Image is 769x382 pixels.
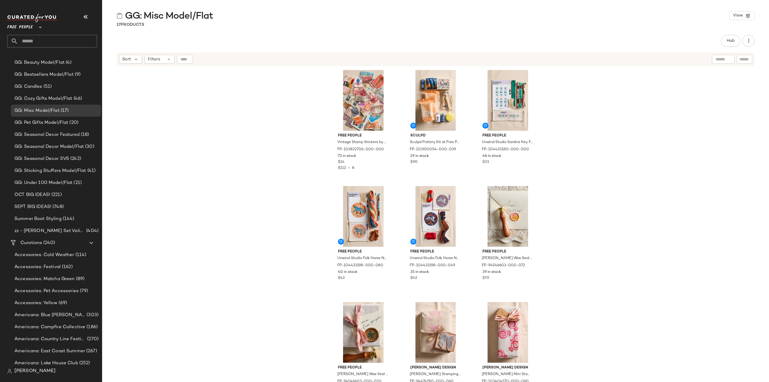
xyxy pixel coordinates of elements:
[50,191,62,198] span: (221)
[410,249,461,255] span: Free People
[410,270,429,275] span: 35 in stock
[726,38,735,43] span: Hub
[410,263,455,268] span: FP-104433198-000-049
[57,300,67,307] span: (69)
[14,107,59,114] span: GG: Misc Model/Flat
[117,22,144,28] div: Products
[51,203,64,210] span: (748)
[338,160,345,165] span: $14
[42,83,52,90] span: (51)
[482,270,501,275] span: 39 in stock
[85,312,99,319] span: (303)
[14,95,72,102] span: GG: Cozy Gifts Model/Flat
[482,365,533,371] span: [PERSON_NAME] Design
[7,369,12,374] img: svg%3e
[333,186,394,247] img: 104433198_080_b
[148,56,160,63] span: Filters
[478,186,538,247] img: 94546603_072_b
[337,140,388,145] span: Vintage Stamp Stickers by Free People
[482,133,533,139] span: Free People
[74,252,87,258] span: (114)
[14,71,74,78] span: GG: Bestsellers Model/Flat
[7,20,33,31] span: Free People
[338,365,389,371] span: Free People
[14,179,72,186] span: GG: Under 100 Model/Flat
[406,186,466,247] img: 104433198_049_b
[478,302,538,363] img: 103404570_060_0
[14,203,51,210] span: SEPT BIG IDEAS!
[333,70,394,131] img: 103822706_000_b
[14,276,75,283] span: Accessories: Matcha Green
[410,147,456,152] span: FP-103920054-000-039
[80,131,89,138] span: (18)
[14,228,85,234] span: zz - [PERSON_NAME] Set Validation
[14,119,68,126] span: GG: Pet Gifts Model/Flat
[482,263,525,268] span: FP-94546603-000-072
[125,10,213,22] span: GG: Misc Model/Flat
[721,35,740,47] button: Hub
[14,143,84,150] span: GG: Seasonal Decor Model/Flat
[72,95,82,102] span: (46)
[69,155,81,162] span: (242)
[85,348,97,355] span: (267)
[14,167,86,174] span: GG: Sticking Stuffers Model/Flat
[78,360,90,367] span: (252)
[338,154,356,159] span: 73 in stock
[337,372,388,377] span: [PERSON_NAME] Wax Seal Kit by Free People in Brown
[65,59,71,66] span: (4)
[482,147,529,152] span: FP-104433180-000-000
[14,360,78,367] span: Americana: Lake House Club
[122,56,131,63] span: Sort
[338,249,389,255] span: Free People
[72,179,82,186] span: (21)
[14,215,62,222] span: Summer Boot Styling
[410,160,418,165] span: $90
[410,256,460,261] span: Unwind Studio Folk Horse Needlepoint Ornament Kit by Free People in Blue
[478,70,538,131] img: 104433180_000_b
[410,133,461,139] span: Sculpd
[410,154,429,159] span: 29 in stock
[482,160,489,165] span: $33
[410,140,460,145] span: Sculpd Pottery Kit at Free People in [GEOGRAPHIC_DATA]
[352,166,354,170] span: 8
[14,324,85,331] span: Americana: Campfire Collective
[86,336,99,343] span: (270)
[7,14,58,22] img: cfy_white_logo.C9jOOHJF.svg
[84,143,94,150] span: (30)
[14,155,69,162] span: GG: Seasonal Decor SVS
[482,249,533,255] span: Free People
[117,23,121,27] span: 17
[338,166,346,170] span: $112
[333,302,394,363] img: 94546603_020_b
[14,300,57,307] span: Accessories: Yellow
[406,302,466,363] img: 94474780_060_d
[59,107,69,114] span: (17)
[79,288,88,295] span: (79)
[410,372,460,377] span: [PERSON_NAME] Stamping Kit by [PERSON_NAME] Design at Free People in Red
[337,147,384,152] span: FP-103822706-000-000
[14,348,85,355] span: Americana: East Coast Summer
[14,131,80,138] span: GG: Seasonal Decor Featured
[61,264,73,270] span: (162)
[338,133,389,139] span: Free People
[85,324,98,331] span: (186)
[14,59,65,66] span: GG: Beauty Model/Flat
[75,276,85,283] span: (89)
[42,240,55,246] span: (240)
[482,140,533,145] span: Unwind Studio Sardine Key Fob Needlepoint Kit by Free People
[410,365,461,371] span: [PERSON_NAME] Design
[482,154,501,159] span: 46 in stock
[14,312,85,319] span: Americana: Blue [PERSON_NAME] Baby
[338,270,357,275] span: 40 in stock
[14,83,42,90] span: GG: Candles
[14,252,74,258] span: Accessories: Cold Weather
[62,215,74,222] span: (144)
[338,276,345,281] span: $42
[68,119,78,126] span: (20)
[410,276,417,281] span: $42
[482,256,533,261] span: [PERSON_NAME] Wax Seal Kit by Free People in Yellow
[482,372,533,377] span: [PERSON_NAME] Mini Stamp Kit by [PERSON_NAME] Design at Free People in Red
[14,288,79,295] span: Accessories: Pet Accessories
[85,228,99,234] span: (404)
[14,336,86,343] span: Americana: Country Line Festival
